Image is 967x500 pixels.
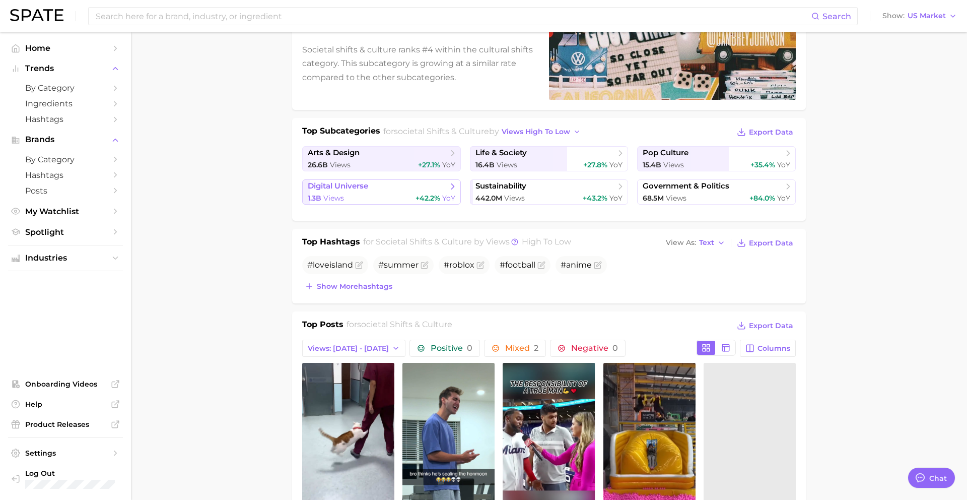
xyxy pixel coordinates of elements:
span: Posts [25,186,106,196]
span: Industries [25,254,106,263]
a: government & politics68.5m Views+84.0% YoY [637,179,796,205]
button: Export Data [734,125,796,139]
span: Brands [25,135,106,144]
span: 0 [612,343,618,353]
span: +42.2% [416,194,440,203]
input: Search here for a brand, industry, or ingredient [95,8,811,25]
span: 0 [467,343,472,353]
span: Views: [DATE] - [DATE] [308,344,389,353]
span: 26.6b [308,160,328,169]
span: Show more hashtags [317,282,392,291]
span: Search [822,12,851,21]
span: +43.2% [583,194,607,203]
button: Columns [740,340,796,357]
button: Flag as miscategorized or irrelevant [421,261,429,269]
span: YoY [609,194,623,203]
span: Help [25,400,106,409]
span: #anime [561,260,592,270]
span: Views [663,160,684,169]
span: YoY [777,160,790,169]
h1: Top Hashtags [302,236,360,250]
span: +27.8% [583,160,607,169]
span: Home [25,43,106,53]
span: views high to low [502,128,570,136]
span: Negative [571,344,618,352]
span: 68.5m [643,194,664,203]
span: Mixed [505,344,538,352]
span: Hashtags [25,114,106,124]
a: Spotlight [8,224,123,240]
h2: for [347,319,452,334]
a: sustainability442.0m Views+43.2% YoY [470,179,629,205]
a: My Watchlist [8,204,123,219]
span: Hashtags [25,170,106,180]
span: 15.4b [643,160,661,169]
span: Settings [25,449,106,458]
span: Product Releases [25,420,106,429]
a: pop culture15.4b Views+35.4% YoY [637,146,796,171]
span: YoY [777,194,790,203]
span: Spotlight [25,227,106,237]
span: My Watchlist [25,207,106,216]
span: #summer [378,260,419,270]
span: +27.1% [418,160,440,169]
span: Positive [431,344,472,352]
span: #loveisland [307,260,353,270]
a: Help [8,397,123,412]
span: Log Out [25,469,138,478]
a: Settings [8,446,123,461]
span: by Category [25,155,106,164]
button: Flag as miscategorized or irrelevant [355,261,363,269]
button: views high to low [499,125,584,139]
span: Columns [757,344,790,353]
a: Onboarding Videos [8,377,123,392]
span: Views [330,160,351,169]
span: +35.4% [750,160,775,169]
button: Views: [DATE] - [DATE] [302,340,405,357]
a: by Category [8,152,123,167]
span: Views [323,194,344,203]
button: Export Data [734,319,796,333]
a: arts & design26.6b Views+27.1% YoY [302,146,461,171]
span: sustainability [475,181,526,191]
span: Trends [25,64,106,73]
span: Export Data [749,239,793,247]
span: View As [666,240,696,245]
button: Flag as miscategorized or irrelevant [476,261,485,269]
button: View AsText [663,236,728,249]
span: YoY [442,194,455,203]
span: societal shifts & culture [357,320,452,329]
a: by Category [8,80,123,96]
p: Societal shifts & culture ranks #4 within the cultural shifts category. This subcategory is growi... [302,43,537,84]
button: Brands [8,132,123,147]
span: #football [500,260,535,270]
a: Log out. Currently logged in with e-mail emilydy@benefitcosmetics.com. [8,466,123,492]
span: +84.0% [749,194,775,203]
span: Onboarding Videos [25,380,106,389]
span: #roblox [444,260,474,270]
span: YoY [442,160,455,169]
span: Show [882,13,905,19]
a: life & society16.4b Views+27.8% YoY [470,146,629,171]
a: Home [8,40,123,56]
span: life & society [475,148,527,158]
span: 442.0m [475,194,502,203]
span: Export Data [749,322,793,330]
span: Views [666,194,686,203]
span: Views [497,160,517,169]
h1: Top Subcategories [302,125,380,140]
button: Show morehashtags [302,279,395,293]
button: Industries [8,251,123,266]
h2: for by Views [363,236,571,250]
span: societal shifts & culture [376,237,472,246]
span: US Market [908,13,946,19]
button: Flag as miscategorized or irrelevant [537,261,545,269]
img: SPATE [10,9,63,21]
span: arts & design [308,148,360,158]
span: Export Data [749,128,793,137]
span: by Category [25,83,106,93]
button: Flag as miscategorized or irrelevant [594,261,602,269]
button: Export Data [734,236,796,250]
span: for by [383,127,584,136]
span: Ingredients [25,99,106,108]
